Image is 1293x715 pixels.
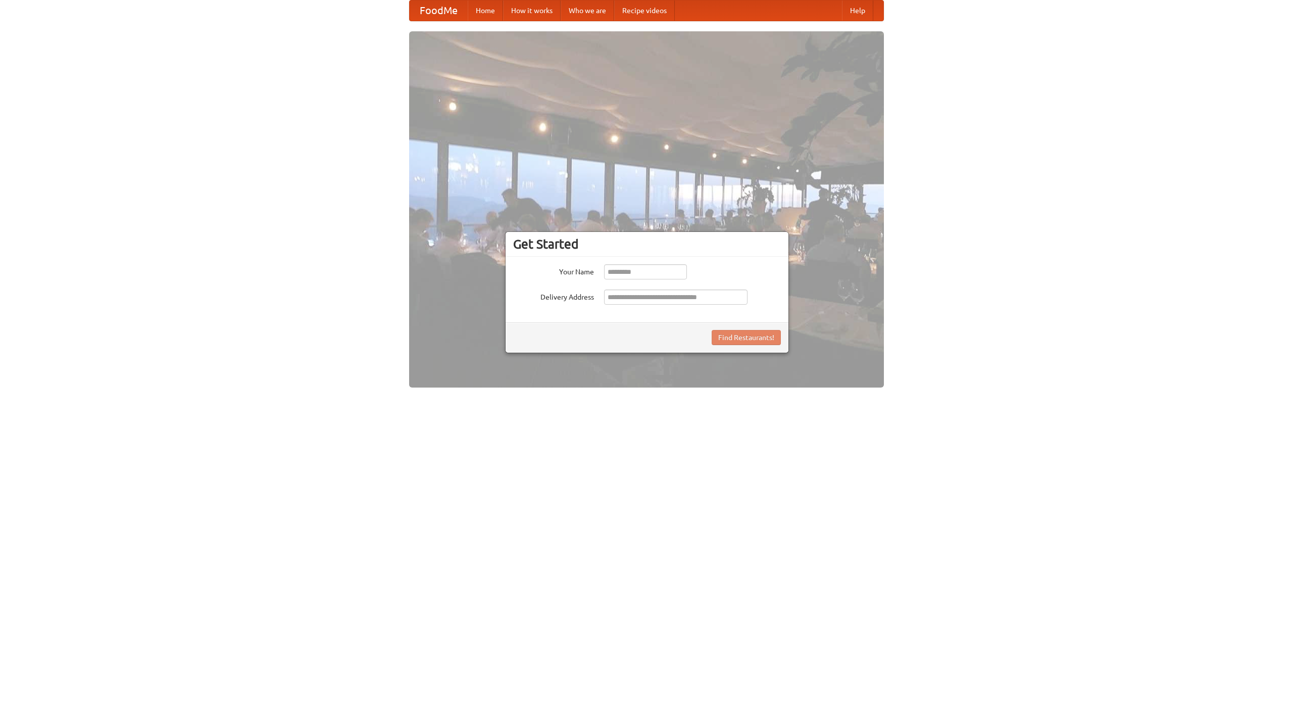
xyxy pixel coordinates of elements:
label: Delivery Address [513,290,594,302]
h3: Get Started [513,236,781,252]
label: Your Name [513,264,594,277]
button: Find Restaurants! [712,330,781,345]
a: Help [842,1,873,21]
a: Recipe videos [614,1,675,21]
a: FoodMe [410,1,468,21]
a: Who we are [561,1,614,21]
a: Home [468,1,503,21]
a: How it works [503,1,561,21]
